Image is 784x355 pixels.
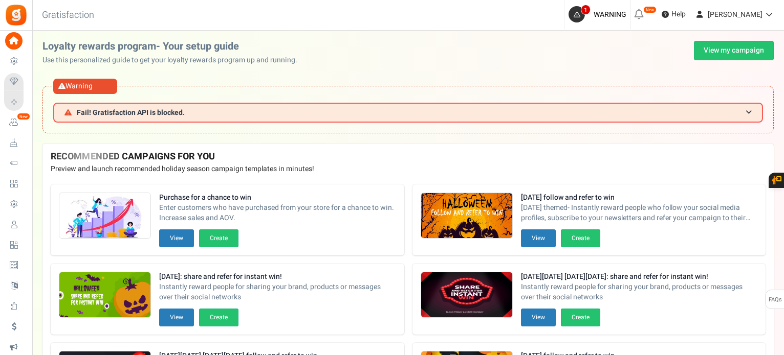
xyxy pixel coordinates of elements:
button: View [521,229,556,247]
span: [PERSON_NAME] [708,9,763,20]
span: FAQs [768,290,782,310]
span: 1 [581,5,591,15]
p: Use this personalized guide to get your loyalty rewards program up and running. [42,55,306,65]
a: New [4,114,28,131]
span: Instantly reward people for sharing your brand, products or messages over their social networks [521,282,758,302]
button: View [159,309,194,326]
p: Preview and launch recommended holiday season campaign templates in minutes! [51,164,766,174]
button: Create [199,229,238,247]
span: WARNING [594,9,626,20]
span: [DATE] themed- Instantly reward people who follow your social media profiles, subscribe to your n... [521,203,758,223]
a: View my campaign [694,41,774,60]
img: Recommended Campaigns [59,193,150,239]
button: Create [561,229,600,247]
img: Recommended Campaigns [59,272,150,318]
span: Enter customers who have purchased from your store for a chance to win. Increase sales and AOV. [159,203,396,223]
button: View [159,229,194,247]
button: Create [199,309,238,326]
a: Help [658,6,690,22]
strong: [DATE][DATE] [DATE][DATE]: share and refer for instant win! [521,272,758,282]
span: Instantly reward people for sharing your brand, products or messages over their social networks [159,282,396,302]
span: Help [669,9,686,19]
img: Recommended Campaigns [421,193,512,239]
strong: [DATE] follow and refer to win [521,193,758,203]
img: Gratisfaction [5,4,28,27]
h3: Gratisfaction [31,5,105,26]
em: New [643,6,657,13]
button: Create [561,309,600,326]
div: Warning [53,79,117,94]
h2: Loyalty rewards program- Your setup guide [42,41,306,52]
a: 1 WARNING [569,6,630,22]
em: New [17,113,30,120]
strong: [DATE]: share and refer for instant win! [159,272,396,282]
h4: RECOMMENDED CAMPAIGNS FOR YOU [51,152,766,162]
strong: Purchase for a chance to win [159,193,396,203]
span: Fail! Gratisfaction API is blocked. [77,109,185,116]
img: Recommended Campaigns [421,272,512,318]
button: View [521,309,556,326]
